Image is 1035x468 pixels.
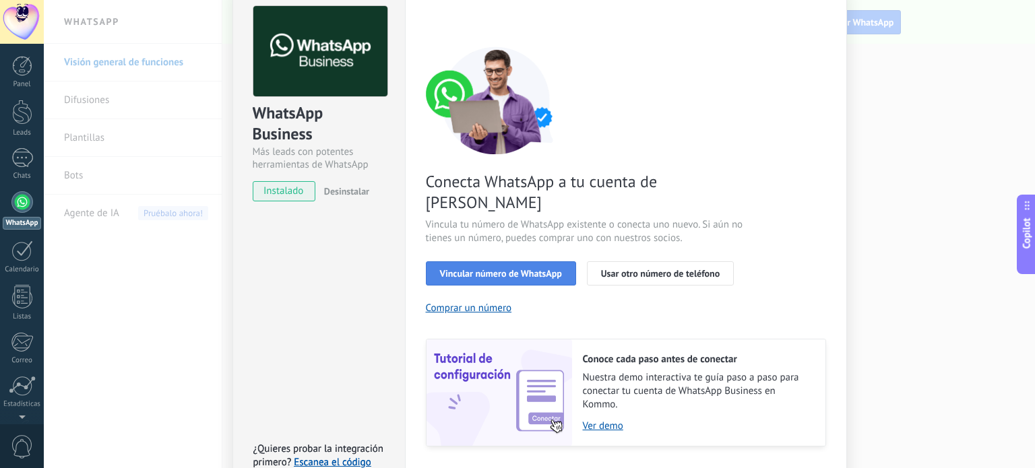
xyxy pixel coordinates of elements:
div: Panel [3,80,42,89]
div: Correo [3,356,42,365]
span: Vincula tu número de WhatsApp existente o conecta uno nuevo. Si aún no tienes un número, puedes c... [426,218,747,245]
span: Vincular número de WhatsApp [440,269,562,278]
div: Chats [3,172,42,180]
span: Usar otro número de teléfono [601,269,720,278]
span: instalado [253,181,315,201]
a: Ver demo [583,420,812,432]
span: Nuestra demo interactiva te guía paso a paso para conectar tu cuenta de WhatsApp Business en Kommo. [583,371,812,411]
div: Leads [3,129,42,137]
h2: Conoce cada paso antes de conectar [583,353,812,366]
img: connect number [426,46,567,154]
button: Vincular número de WhatsApp [426,261,576,286]
span: Conecta WhatsApp a tu cuenta de [PERSON_NAME] [426,171,747,213]
div: WhatsApp [3,217,41,230]
div: Calendario [3,265,42,274]
img: logo_main.png [253,6,387,97]
div: Estadísticas [3,400,42,409]
span: Copilot [1020,218,1034,248]
button: Comprar un número [426,302,512,314]
span: Desinstalar [324,185,369,197]
div: Más leads con potentes herramientas de WhatsApp [253,145,385,171]
button: Usar otro número de teléfono [587,261,734,286]
button: Desinstalar [319,181,369,201]
div: Listas [3,312,42,321]
div: WhatsApp Business [253,102,385,145]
